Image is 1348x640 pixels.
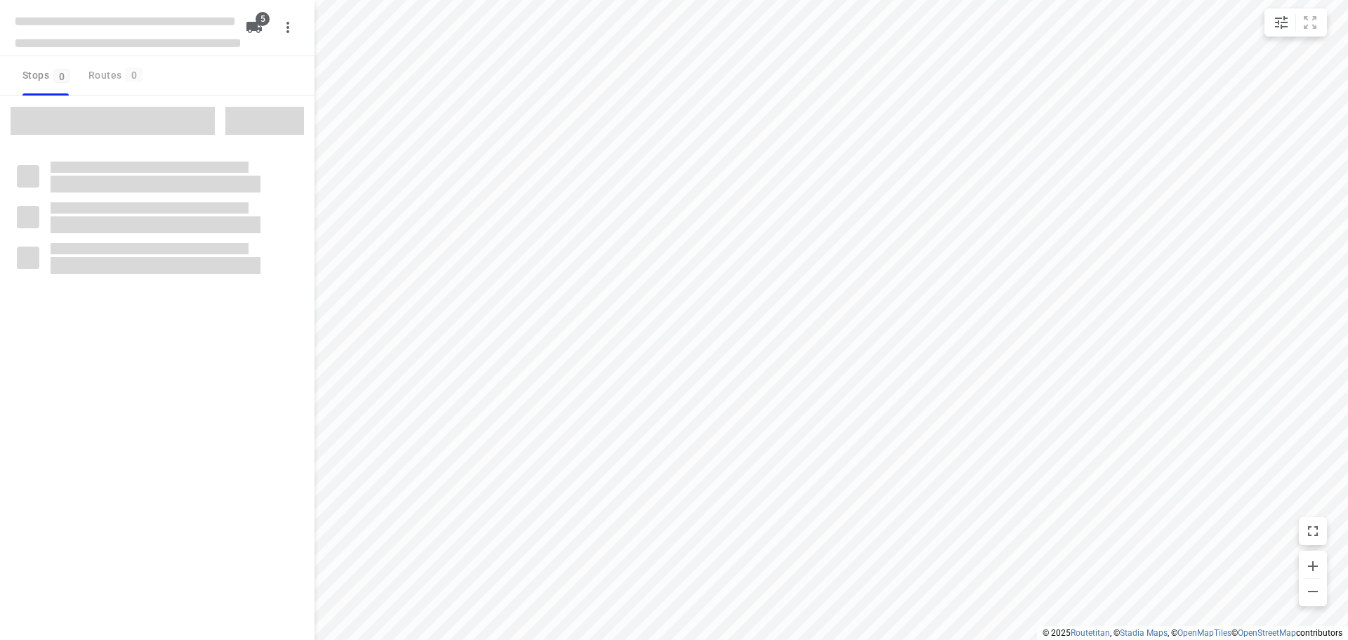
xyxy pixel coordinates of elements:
[1071,628,1110,638] a: Routetitan
[1177,628,1231,638] a: OpenMapTiles
[1043,628,1342,638] li: © 2025 , © , © © contributors
[1264,8,1327,37] div: small contained button group
[1238,628,1296,638] a: OpenStreetMap
[1120,628,1168,638] a: Stadia Maps
[1267,8,1295,37] button: Map settings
